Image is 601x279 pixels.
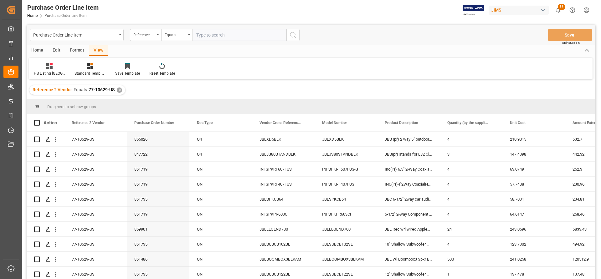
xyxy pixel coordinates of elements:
[252,207,315,222] div: INFSPKPR603CF
[565,3,579,17] button: Help Center
[44,120,57,126] div: Action
[127,192,189,207] div: 861735
[377,162,440,177] div: Inc(Pr) 6.5" 2-Way Coaxial Spk
[252,177,315,192] div: INFSPKRF407FUS
[502,207,565,222] div: 64.6147
[64,192,127,207] div: 77-10629-US
[27,45,48,56] div: Home
[64,162,127,177] div: 77-10629-US
[34,71,65,76] div: HS Listing [GEOGRAPHIC_DATA]
[502,222,565,237] div: 243.0596
[502,252,565,267] div: 241.0258
[189,192,252,207] div: ON
[27,162,64,177] div: Press SPACE to select this row.
[440,132,502,147] div: 4
[315,222,377,237] div: JBLLEGEND700
[440,162,502,177] div: 4
[127,162,189,177] div: 861719
[127,237,189,252] div: 861735
[377,132,440,147] div: JBS (pr) 2 way 5" outdoor spk
[252,147,315,162] div: JBLJS80STANDBLK
[551,3,565,17] button: show 31 new notifications
[315,147,377,162] div: JBLJS80STANDBLK
[189,207,252,222] div: ON
[27,207,64,222] div: Press SPACE to select this row.
[315,192,377,207] div: JBLSPKCB64
[193,29,286,41] input: Type to search
[510,121,526,125] span: Unit Cost
[64,222,127,237] div: 77-10629-US
[149,71,175,76] div: Reset Template
[440,207,502,222] div: 4
[27,147,64,162] div: Press SPACE to select this row.
[64,237,127,252] div: 77-10629-US
[27,177,64,192] div: Press SPACE to select this row.
[252,132,315,147] div: JBLXD5BLK
[30,29,124,41] button: open menu
[502,192,565,207] div: 58.7031
[252,252,315,267] div: JBLBOOMBOX3BLKAM
[315,207,377,222] div: INFSPKPR603CF
[502,132,565,147] div: 210.9015
[64,252,127,267] div: 77-10629-US
[64,147,127,162] div: 77-10629-US
[27,252,64,267] div: Press SPACE to select this row.
[48,45,65,56] div: Edit
[440,147,502,162] div: 3
[440,237,502,252] div: 4
[47,104,96,109] span: Drag here to set row groups
[130,29,161,41] button: open menu
[377,147,440,162] div: JBS(pr) stands for L82 Classic
[502,147,565,162] div: 147.4398
[127,177,189,192] div: 861719
[89,87,115,92] span: 77-10629-US
[377,207,440,222] div: 6-1/2" 2-way Component System
[27,192,64,207] div: Press SPACE to select this row.
[385,121,418,125] span: Product Description
[252,237,315,252] div: JBLSUBCB102SL
[165,31,186,38] div: Equals
[548,29,592,41] button: Save
[315,177,377,192] div: INFSPKRF407FUS
[27,13,38,18] a: Home
[259,121,301,125] span: Vendor Cross Reference Item Number
[377,177,440,192] div: INC(Pr)4"2Way CoaxialNoGrille
[440,177,502,192] div: 4
[252,192,315,207] div: JBLSPKCB64
[27,132,64,147] div: Press SPACE to select this row.
[64,207,127,222] div: 77-10629-US
[33,31,117,38] div: Purchase Order Line Item
[64,177,127,192] div: 77-10629-US
[447,121,489,125] span: Quantity (by the supplier)
[65,45,89,56] div: Format
[189,132,252,147] div: O4
[115,71,140,76] div: Save Template
[127,147,189,162] div: 847722
[189,162,252,177] div: ON
[315,252,377,267] div: JBLBOOMBOX3BLKAM
[322,121,347,125] span: Model Number
[377,237,440,252] div: 10" Shallow Subwoofer w/SSI
[33,87,72,92] span: Reference 2 Vendor
[558,4,565,10] span: 31
[315,237,377,252] div: JBLSUBCB102SL
[315,132,377,147] div: JBLXD5BLK
[74,71,106,76] div: Standard Templates
[74,87,87,92] span: Equals
[440,192,502,207] div: 4
[502,237,565,252] div: 123.7302
[89,45,108,56] div: View
[27,3,99,12] div: Purchase Order Line Item
[440,222,502,237] div: 24
[27,222,64,237] div: Press SPACE to select this row.
[286,29,300,41] button: search button
[127,222,189,237] div: 859901
[315,162,377,177] div: INFSPKRF607FUS-S
[127,132,189,147] div: 855026
[489,4,551,16] button: JIMS
[463,5,484,16] img: Exertis%20JAM%20-%20Email%20Logo.jpg_1722504956.jpg
[189,177,252,192] div: ON
[127,252,189,267] div: 861486
[377,192,440,207] div: JBC 6-1/2" 2way car audio spkr
[189,147,252,162] div: O4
